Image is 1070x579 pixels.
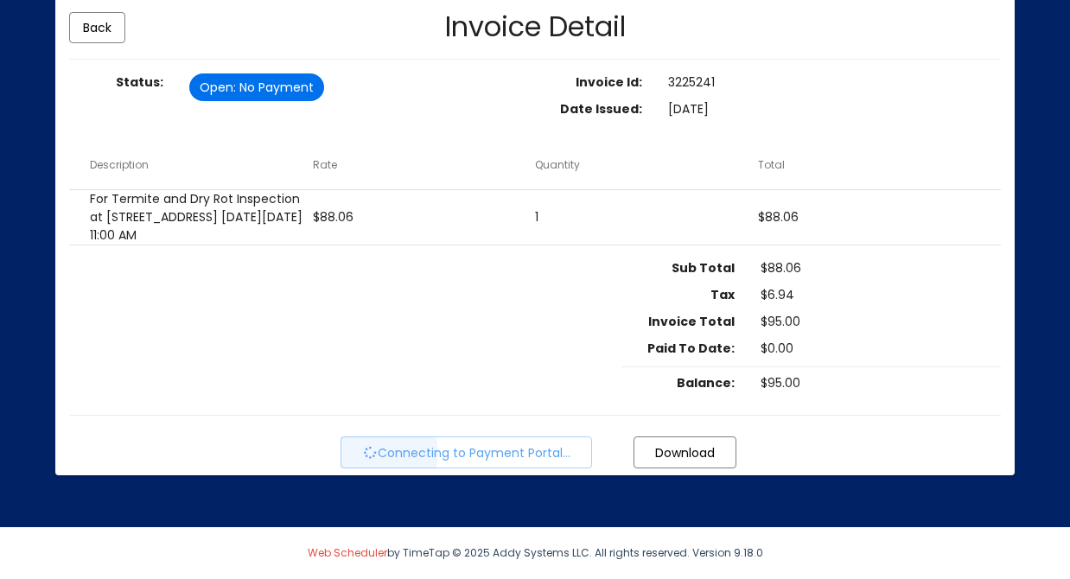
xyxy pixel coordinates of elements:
[42,527,1028,579] div: by TimeTap © 2025 Addy Systems LLC. All rights reserved. Version 9.18.0
[308,545,387,560] a: Web Scheduler
[748,374,1001,394] dd: $95.00
[313,157,337,173] button: Change sorting for rate
[362,444,570,461] span: Connecting to Payment Portal...
[748,286,1001,306] dd: $6.94
[560,100,642,118] strong: Date Issued:
[69,12,125,43] button: Go Back
[655,100,1015,120] dd: [DATE]
[655,444,715,461] span: Download
[313,208,353,226] span: $88.06
[677,374,735,391] strong: Balance:
[748,313,1001,333] dd: $95.00
[445,13,626,41] h2: Invoice Detail
[535,208,538,226] span: 1
[90,157,149,173] button: Change sorting for description
[233,79,314,97] span: : No Payment
[748,259,1001,279] dd: $88.06
[90,190,313,245] span: For Termite and Dry Rot Inspection at [STREET_ADDRESS] [DATE][DATE] 11:00 AM
[341,436,592,468] button: Pay Invoice
[668,73,715,91] span: 3225241
[710,286,735,303] strong: Tax
[758,208,799,226] span: $88.06
[634,436,736,468] button: Print Invoice
[672,259,735,277] strong: Sub Total
[647,340,735,357] strong: Paid To Date:
[576,73,642,91] strong: Invoice Id:
[189,73,324,101] mat-chip: Open
[758,157,785,173] button: Change sorting for netAmount
[648,313,735,330] strong: Invoice Total
[535,157,580,173] button: Change sorting for quantity
[116,73,163,91] strong: Status:
[748,340,1001,359] dd: $0.00
[83,19,111,36] span: Back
